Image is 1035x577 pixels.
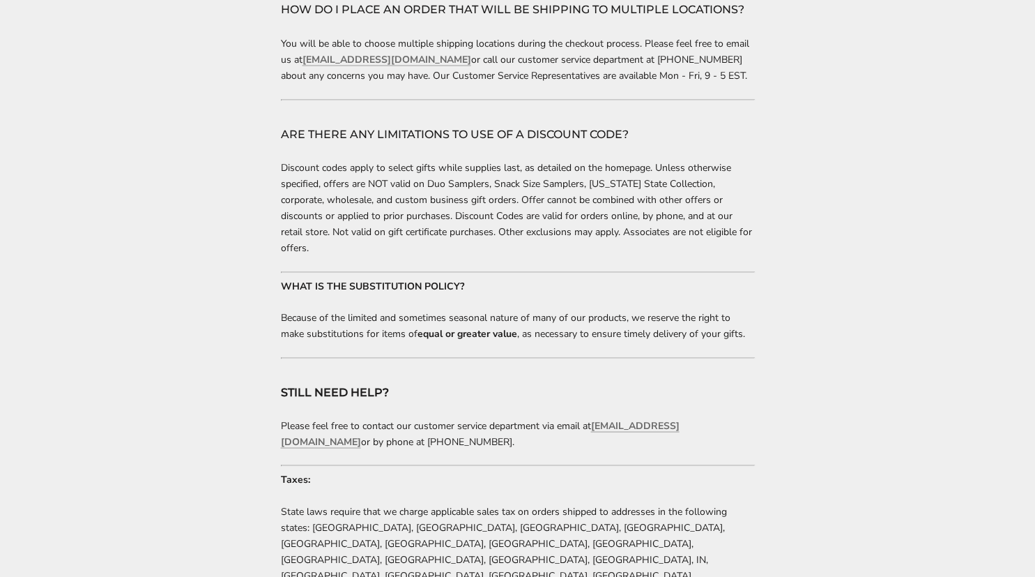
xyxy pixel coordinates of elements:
p: Discount codes apply to select gifts while supplies last, as detailed on the homepage. Unless oth... [281,159,755,256]
strong: Taxes: [281,472,310,486]
iframe: Sign Up via Text for Offers [11,524,144,566]
p: Because of the limited and sometimes seasonal nature of many of our products, we reserve the righ... [281,309,755,341]
a: [EMAIL_ADDRESS][DOMAIN_NAME] [302,52,471,66]
strong: STILL NEED HELP? [281,385,389,398]
p: You will be able to choose multiple shipping locations during the checkout process. Please feel f... [281,35,755,83]
p: Please feel free to contact our customer service department via email at or by phone at [PHONE_NU... [281,417,755,449]
strong: equal or greater value [417,327,517,340]
h4: HOW DO I PLACE AN ORDER THAT WILL BE SHIPPING TO MULTIPLE LOCATIONS? [281,1,755,19]
strong: WHAT IS THE SUBSTITUTION POLICY? [281,279,464,292]
a: [EMAIL_ADDRESS][DOMAIN_NAME] [281,419,680,448]
h4: ARE THERE ANY LIMITATIONS TO USE OF A DISCOUNT CODE? [281,125,755,143]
